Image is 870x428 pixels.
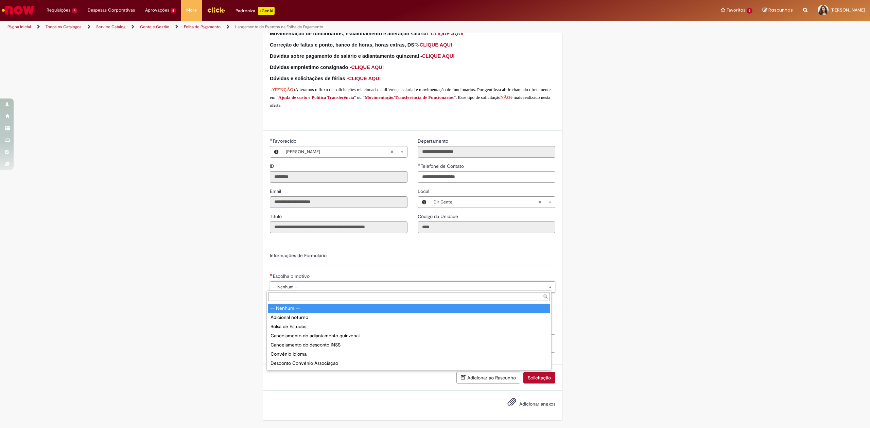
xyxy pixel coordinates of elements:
div: Convênio Idioma [268,350,550,359]
div: Desconto Convênio Associação [268,359,550,368]
div: Cancelamento do adiantamento quinzenal [268,331,550,340]
div: Bolsa de Estudos [268,322,550,331]
div: Adicional noturno [268,313,550,322]
div: Cancelamento do desconto INSS [268,340,550,350]
div: Desconto de crachá [268,368,550,377]
ul: Escolha o motivo [267,302,551,370]
div: -- Nenhum -- [268,304,550,313]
